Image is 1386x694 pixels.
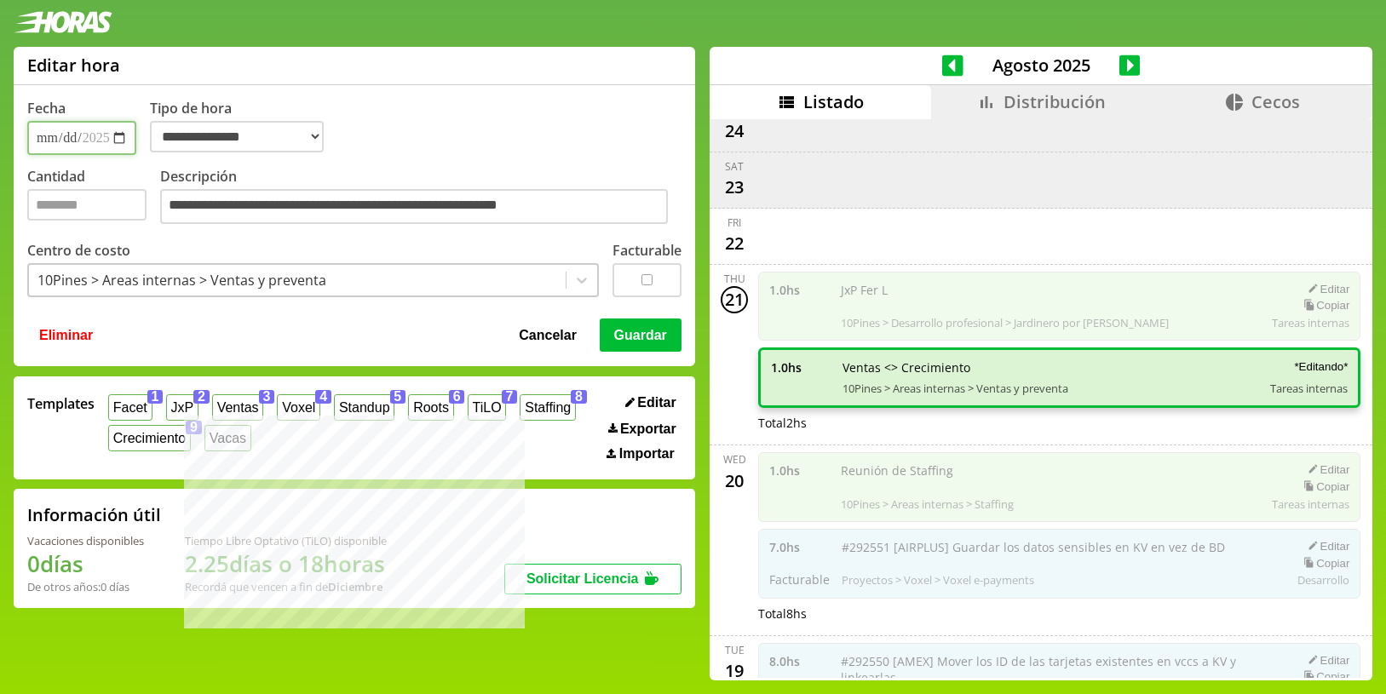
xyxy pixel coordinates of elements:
button: Voxel4 [277,394,320,421]
div: Thu [724,272,745,286]
button: Vacas [204,425,251,451]
span: Cecos [1251,90,1300,113]
button: Exportar [603,421,681,438]
label: Fecha [27,99,66,118]
h1: 2.25 días o 18 horas [185,548,387,579]
button: TiLO7 [468,394,507,421]
div: scrollable content [710,119,1372,678]
button: Editar [620,394,681,411]
button: Ventas3 [212,394,264,421]
select: Tipo de hora [150,121,324,152]
span: Exportar [620,422,676,437]
div: 24 [721,118,748,145]
span: 7 [502,390,518,404]
div: 10Pines > Areas internas > Ventas y preventa [37,271,326,290]
span: 4 [315,390,331,404]
span: Agosto 2025 [963,54,1119,77]
button: Solicitar Licencia [504,564,681,594]
div: Fri [728,215,741,230]
button: JxP2 [166,394,198,421]
label: Cantidad [27,167,160,229]
div: 20 [721,467,748,494]
span: Importar [619,446,675,462]
span: Listado [803,90,864,113]
span: Editar [637,395,676,410]
div: Tue [725,643,745,657]
span: 1 [147,390,164,404]
label: Centro de costo [27,241,130,260]
label: Descripción [160,167,681,229]
div: 21 [721,286,748,313]
span: 8 [571,390,587,404]
div: 23 [721,174,748,201]
span: Distribución [1004,90,1106,113]
div: 19 [721,657,748,685]
button: Eliminar [34,318,98,351]
div: Vacaciones disponibles [27,533,144,548]
button: Facet1 [108,394,152,421]
img: logotipo [14,11,112,33]
h2: Información útil [27,503,161,526]
div: Total 2 hs [758,415,1360,431]
div: Tiempo Libre Optativo (TiLO) disponible [185,533,387,548]
span: 5 [390,390,406,404]
label: Facturable [612,241,681,260]
button: Guardar [600,318,681,351]
button: Standup5 [334,394,394,421]
div: Recordá que vencen a fin de [185,579,387,594]
span: 3 [259,390,275,404]
h1: 0 días [27,548,144,579]
span: Templates [27,394,95,413]
div: Sat [725,159,744,174]
button: Roots6 [408,394,453,421]
h1: Editar hora [27,54,120,77]
textarea: Descripción [160,189,668,225]
b: Diciembre [328,579,382,594]
button: Cancelar [514,318,582,351]
span: Solicitar Licencia [526,571,639,586]
span: 2 [193,390,210,404]
button: Staffing8 [520,394,576,421]
div: Wed [723,452,746,467]
div: 22 [721,230,748,257]
span: 9 [186,421,202,434]
span: 6 [449,390,465,404]
div: De otros años: 0 días [27,579,144,594]
button: Crecimiento9 [108,425,191,451]
input: Cantidad [27,189,147,221]
label: Tipo de hora [150,99,337,155]
div: Total 8 hs [758,605,1360,622]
